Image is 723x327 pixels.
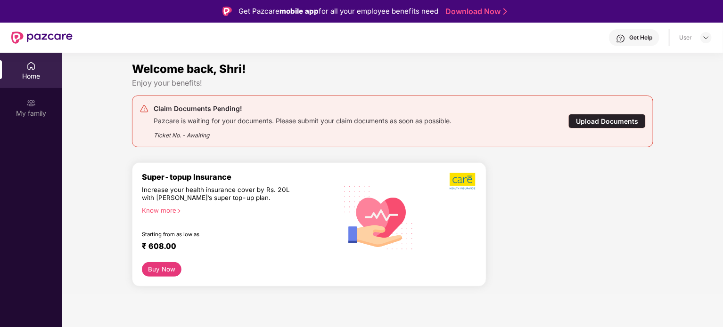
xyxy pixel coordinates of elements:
img: svg+xml;base64,PHN2ZyB4bWxucz0iaHR0cDovL3d3dy53My5vcmcvMjAwMC9zdmciIHhtbG5zOnhsaW5rPSJodHRwOi8vd3... [337,175,421,260]
img: b5dec4f62d2307b9de63beb79f102df3.png [450,172,477,190]
div: ₹ 608.00 [142,241,328,253]
img: Logo [222,7,232,16]
img: New Pazcare Logo [11,32,73,44]
div: User [679,34,692,41]
span: right [176,208,181,214]
div: Enjoy your benefits! [132,78,654,88]
div: Know more [142,207,331,213]
img: svg+xml;base64,PHN2ZyBpZD0iSGVscC0zMngzMiIgeG1sbnM9Imh0dHA6Ly93d3cudzMub3JnLzIwMDAvc3ZnIiB3aWR0aD... [616,34,625,43]
div: Claim Documents Pending! [154,103,452,114]
img: svg+xml;base64,PHN2ZyB4bWxucz0iaHR0cDovL3d3dy53My5vcmcvMjAwMC9zdmciIHdpZHRoPSIyNCIgaGVpZ2h0PSIyNC... [140,104,149,113]
div: Pazcare is waiting for your documents. Please submit your claim documents as soon as possible. [154,114,452,125]
img: svg+xml;base64,PHN2ZyBpZD0iRHJvcGRvd24tMzJ4MzIiIHhtbG5zPSJodHRwOi8vd3d3LnczLm9yZy8yMDAwL3N2ZyIgd2... [702,34,710,41]
img: svg+xml;base64,PHN2ZyBpZD0iSG9tZSIgeG1sbnM9Imh0dHA6Ly93d3cudzMub3JnLzIwMDAvc3ZnIiB3aWR0aD0iMjAiIG... [26,61,36,71]
strong: mobile app [279,7,319,16]
div: Super-topup Insurance [142,172,337,182]
div: Ticket No. - Awaiting [154,125,452,140]
div: Starting from as low as [142,231,297,238]
div: Get Help [629,34,652,41]
div: Get Pazcare for all your employee benefits need [238,6,438,17]
button: Buy Now [142,262,182,277]
div: Upload Documents [568,114,646,128]
img: Stroke [503,7,507,16]
span: Welcome back, Shri! [132,62,246,76]
a: Download Now [445,7,504,16]
div: Increase your health insurance cover by Rs. 20L with [PERSON_NAME]’s super top-up plan. [142,186,296,203]
img: svg+xml;base64,PHN2ZyB3aWR0aD0iMjAiIGhlaWdodD0iMjAiIHZpZXdCb3g9IjAgMCAyMCAyMCIgZmlsbD0ibm9uZSIgeG... [26,98,36,108]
